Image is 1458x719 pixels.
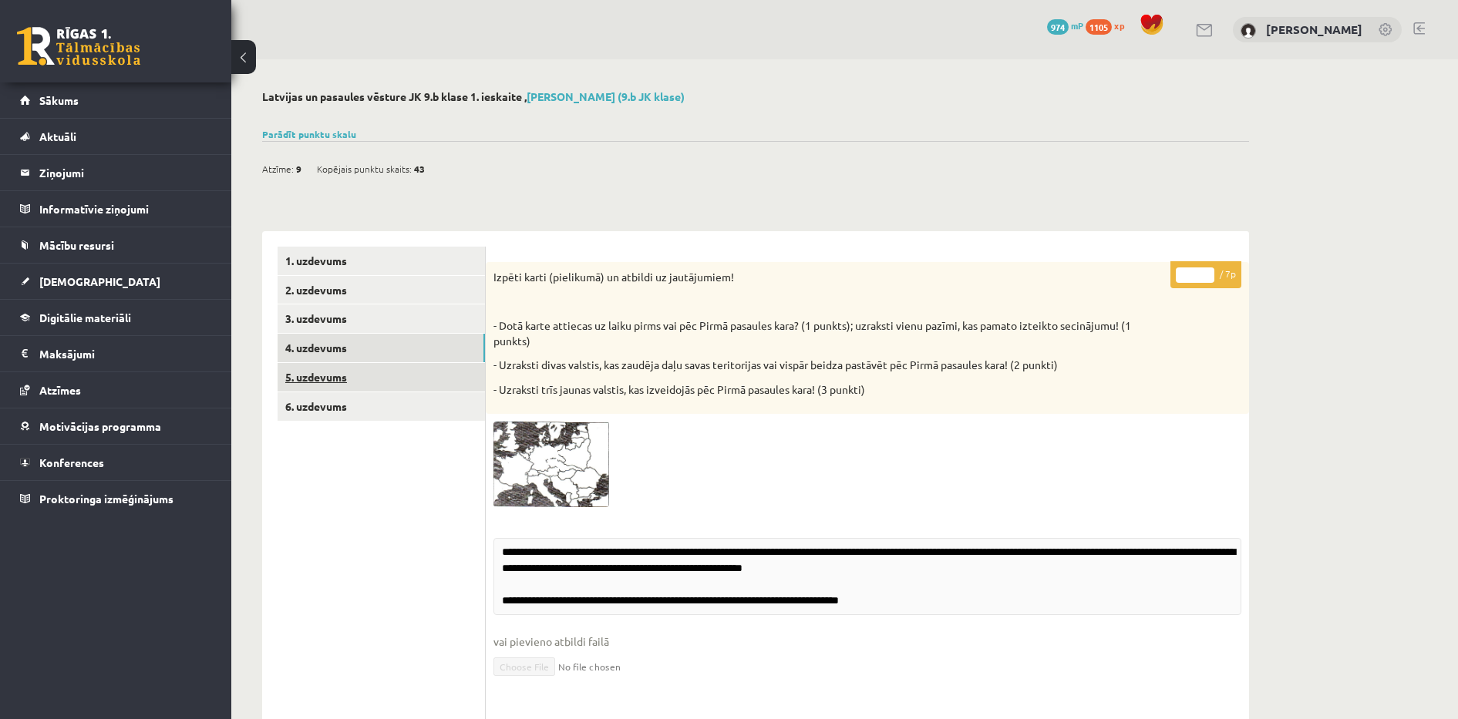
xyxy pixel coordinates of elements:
[20,445,212,480] a: Konferences
[278,363,485,391] a: 5. uzdevums
[20,227,212,263] a: Mācību resursi
[1047,19,1083,32] a: 974 mP
[1086,19,1112,35] span: 1105
[262,128,356,140] a: Parādīt punktu skalu
[20,155,212,190] a: Ziņojumi
[296,157,301,180] span: 9
[1170,261,1241,288] p: / 7p
[414,157,425,180] span: 43
[278,276,485,304] a: 2. uzdevums
[1114,19,1124,32] span: xp
[39,419,161,433] span: Motivācijas programma
[20,481,212,516] a: Proktoringa izmēģinājums
[20,82,212,118] a: Sākums
[493,382,1164,398] p: - Uzraksti trīs jaunas valstis, kas izveidojās pēc Pirmā pasaules kara! (3 punkti)
[527,89,685,103] a: [PERSON_NAME] (9.b JK klase)
[493,633,1241,650] span: vai pievieno atbildi failā
[493,270,1164,285] p: Izpēti karti (pielikumā) un atbildi uz jautājumiem!
[493,358,1164,373] p: - Uzraksti divas valstis, kas zaudēja daļu savas teritorijas vai vispār beidza pastāvēt pēc Pirmā...
[39,274,160,288] span: [DEMOGRAPHIC_DATA]
[39,191,212,227] legend: Informatīvie ziņojumi
[278,392,485,421] a: 6. uzdevums
[39,383,81,397] span: Atzīmes
[39,129,76,143] span: Aktuāli
[278,304,485,333] a: 3. uzdevums
[1241,23,1256,39] img: Maksims Nevedomijs
[1047,19,1069,35] span: 974
[493,422,609,507] img: 1.jpg
[39,492,173,506] span: Proktoringa izmēģinājums
[39,311,131,324] span: Digitālie materiāli
[39,455,104,469] span: Konferences
[39,336,212,371] legend: Maksājumi
[20,372,212,408] a: Atzīmes
[39,238,114,252] span: Mācību resursi
[39,155,212,190] legend: Ziņojumi
[278,247,485,275] a: 1. uzdevums
[493,318,1164,348] p: - Dotā karte attiecas uz laiku pirms vai pēc Pirmā pasaules kara? (1 punkts); uzraksti vienu pazī...
[20,264,212,299] a: [DEMOGRAPHIC_DATA]
[17,27,140,66] a: Rīgas 1. Tālmācības vidusskola
[317,157,412,180] span: Kopējais punktu skaits:
[1086,19,1132,32] a: 1105 xp
[20,191,212,227] a: Informatīvie ziņojumi
[39,93,79,107] span: Sākums
[1071,19,1083,32] span: mP
[278,334,485,362] a: 4. uzdevums
[1266,22,1362,37] a: [PERSON_NAME]
[20,119,212,154] a: Aktuāli
[20,336,212,371] a: Maksājumi
[262,157,294,180] span: Atzīme:
[262,90,1249,103] h2: Latvijas un pasaules vēsture JK 9.b klase 1. ieskaite ,
[20,408,212,444] a: Motivācijas programma
[20,300,212,335] a: Digitālie materiāli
